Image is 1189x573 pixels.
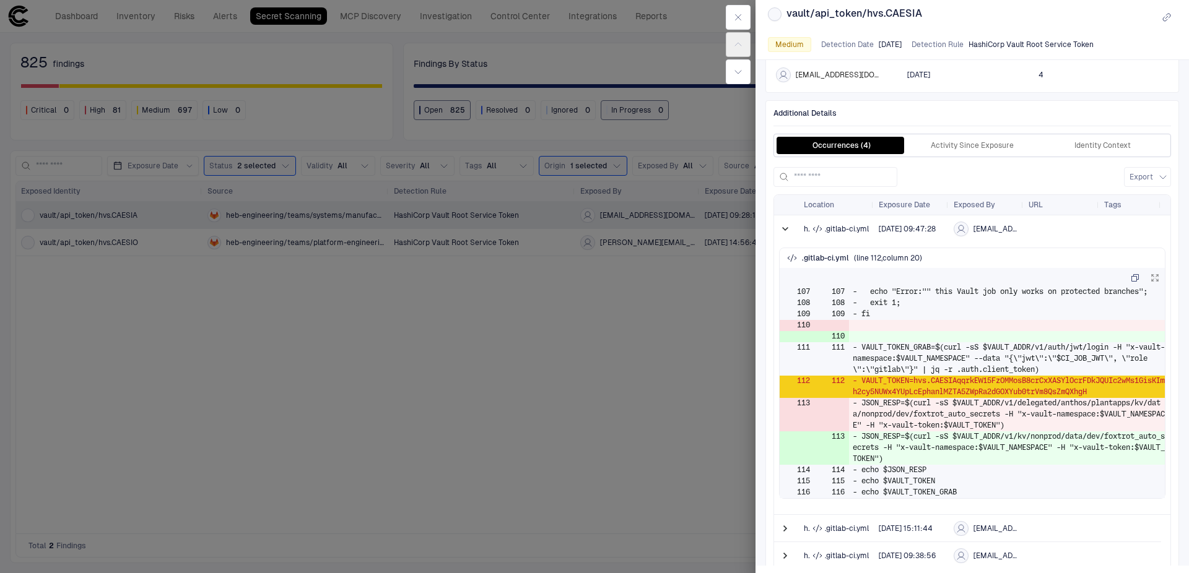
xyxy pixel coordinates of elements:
div: 5/9/2025 20:11:44 (GMT+00:00 UTC) [879,523,933,533]
span: .gitlab-ci.yml [802,253,849,263]
span: 4 [1039,70,1043,80]
td: - exit 1; [849,298,1165,309]
span: Additional Details [773,108,1171,118]
span: Medium [775,40,804,50]
td: 112 [814,376,849,398]
span: Location [804,200,834,210]
td: - echo $VAULT_TOKEN_GRAB [849,487,1165,498]
span: heb-engineering/teams/systems/manufacturing/apps/foxtrot-desktop-ui-test [804,523,810,533]
td: - fi [849,309,1165,320]
td: - VAULT_TOKEN_GRAB=$(curl -sS $VAULT_ADDR/v1/auth/jwt/login -H "x-vault-namespace:$VAULT_NAMESPAC... [849,342,1165,376]
span: [DATE] 09:38:56 [879,551,936,561]
td: 116 [814,487,849,498]
div: 5/9/2025 14:28:16 (GMT+00:00 UTC) [879,40,902,50]
span: .gitlab-ci.yml [825,224,869,234]
span: [EMAIL_ADDRESS][DOMAIN_NAME] [973,224,1019,234]
td: 112 [780,376,814,398]
span: URL [1029,200,1043,210]
span: [DATE] 15:11:44 [879,523,933,533]
td: 114 [814,465,849,476]
td: 109 [780,309,814,320]
button: [EMAIL_ADDRESS][DOMAIN_NAME] [773,65,900,85]
span: Exposed By [954,200,995,210]
div: 5/9/2025 14:47:28 (GMT+00:00 UTC) [879,224,936,234]
td: 115 [780,476,814,487]
td: - JSON_RESP=$(curl -sS $VAULT_ADDR/v1/kv/nonprod/data/dev/foxtrot_auto_secrets -H "x-vault-namesp... [849,431,1165,465]
span: [EMAIL_ADDRESS][DOMAIN_NAME] [973,551,1019,561]
td: 114 [780,465,814,476]
button: Activity Since Exposure [907,137,1038,154]
span: [EMAIL_ADDRESS][DOMAIN_NAME] [973,523,1019,533]
span: Exposure Date [879,200,930,210]
span: heb-engineering/teams/systems/manufacturing/apps/foxtrot-desktop-ui-test [804,224,810,234]
td: 110 [814,331,849,342]
span: vault/api_token/hvs.CAESIA [786,7,922,27]
td: - echo $VAULT_TOKEN [849,476,1165,487]
span: .gitlab-ci.yml [825,551,869,561]
span: Tags [1104,200,1121,210]
td: - echo "Error:"" this Vault job only works on protected branches"; [849,286,1165,298]
td: 108 [780,298,814,309]
td: 107 [814,286,849,298]
span: [DATE] [879,40,902,50]
span: [DATE] [907,70,930,80]
span: heb-engineering/teams/systems/manufacturing/apps/foxtrot-desktop-ui-test [804,551,810,561]
button: Occurrences (4) [777,137,907,154]
td: 107 [780,286,814,298]
span: [DATE] 09:47:28 [879,224,936,234]
span: HashiCorp Vault Root Service Token [969,40,1094,50]
td: 111 [814,342,849,376]
button: Identity Context [1037,137,1168,154]
div: 5/9/2025 14:28:16 (GMT+00:00 UTC) [907,70,930,80]
td: - JSON_RESP=$(curl -sS $VAULT_ADDR/v1/delegated/anthos/plantapps/kv/data/nonprod/dev/foxtrot_auto... [849,398,1165,431]
span: [EMAIL_ADDRESS][DOMAIN_NAME] [796,70,882,80]
button: 5/9/2025 14:28:16 (GMT+00:00 UTC) [905,65,947,85]
div: 5/9/2025 14:38:56 (GMT+00:00 UTC) [879,551,936,561]
button: 4 [1036,65,1061,85]
td: 111 [780,342,814,376]
td: 115 [814,476,849,487]
td: 116 [780,487,814,498]
td: 113 [814,431,849,465]
span: .gitlab-ci.yml [825,523,869,533]
td: 113 [780,398,814,431]
td: 110 [780,320,814,331]
button: Export [1124,167,1171,187]
span: Detection Date [821,40,874,50]
td: 108 [814,298,849,309]
span: ( line 112 , column 20 ) [854,253,922,263]
td: - echo $JSON_RESP [849,465,1165,476]
td: 109 [814,309,849,320]
span: Detection Rule [912,40,964,50]
td: - VAULT_TOKEN=hvs.CAESIAqqrkEW15FzOMMosB8crCxXASYlOcrFDkJQUIc2wMs1GisKImh2cy5NUWx4YUpLcEphanlMZTA... [849,376,1165,398]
